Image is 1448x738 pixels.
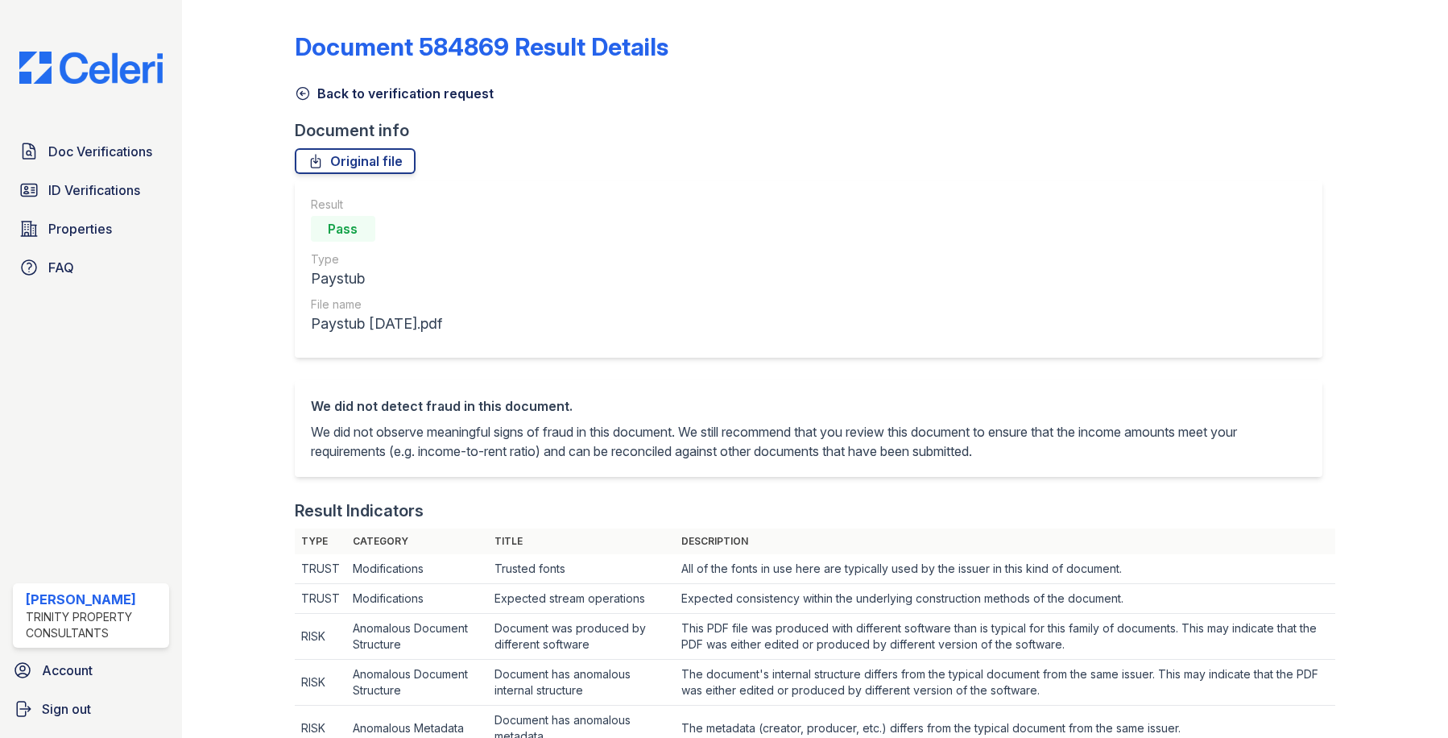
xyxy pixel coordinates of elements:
span: Account [42,661,93,680]
td: Trusted fonts [488,554,675,584]
span: Sign out [42,699,91,719]
div: We did not detect fraud in this document. [311,396,1307,416]
div: Document info [295,119,1336,142]
span: Properties [48,219,112,238]
p: We did not observe meaningful signs of fraud in this document. We still recommend that you review... [311,422,1307,461]
div: Paystub [311,267,442,290]
a: Properties [13,213,169,245]
td: Anomalous Document Structure [346,614,488,660]
a: Account [6,654,176,686]
a: Back to verification request [295,84,494,103]
td: Anomalous Document Structure [346,660,488,706]
a: ID Verifications [13,174,169,206]
td: The document's internal structure differs from the typical document from the same issuer. This ma... [675,660,1335,706]
div: File name [311,296,442,313]
span: ID Verifications [48,180,140,200]
td: Expected stream operations [488,584,675,614]
div: Type [311,251,442,267]
td: Document has anomalous internal structure [488,660,675,706]
th: Title [488,529,675,554]
th: Description [675,529,1335,554]
div: Pass [311,216,375,242]
td: Modifications [346,554,488,584]
td: Document was produced by different software [488,614,675,660]
a: Original file [295,148,416,174]
span: Doc Verifications [48,142,152,161]
div: [PERSON_NAME] [26,590,163,609]
th: Type [295,529,346,554]
th: Category [346,529,488,554]
div: Result Indicators [295,500,424,522]
td: TRUST [295,554,346,584]
iframe: chat widget [1380,674,1432,722]
td: All of the fonts in use here are typically used by the issuer in this kind of document. [675,554,1335,584]
a: Document 584869 Result Details [295,32,668,61]
td: RISK [295,660,346,706]
a: Sign out [6,693,176,725]
a: FAQ [13,251,169,284]
td: RISK [295,614,346,660]
div: Trinity Property Consultants [26,609,163,641]
span: FAQ [48,258,74,277]
a: Doc Verifications [13,135,169,168]
img: CE_Logo_Blue-a8612792a0a2168367f1c8372b55b34899dd931a85d93a1a3d3e32e68fde9ad4.png [6,52,176,84]
td: Expected consistency within the underlying construction methods of the document. [675,584,1335,614]
td: TRUST [295,584,346,614]
td: This PDF file was produced with different software than is typical for this family of documents. ... [675,614,1335,660]
td: Modifications [346,584,488,614]
div: Paystub [DATE].pdf [311,313,442,335]
div: Result [311,197,442,213]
